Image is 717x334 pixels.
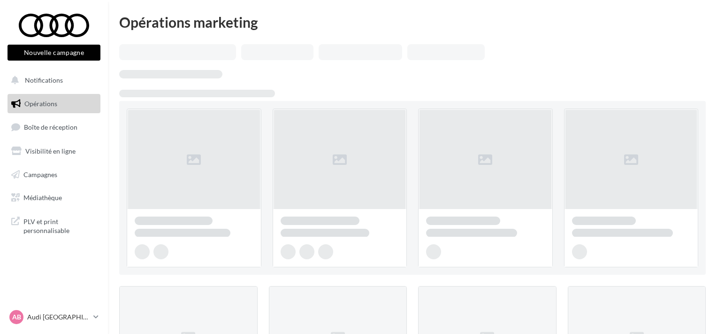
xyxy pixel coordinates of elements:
[6,94,102,114] a: Opérations
[12,312,21,322] span: AB
[6,188,102,208] a: Médiathèque
[6,165,102,185] a: Campagnes
[6,141,102,161] a: Visibilité en ligne
[6,70,99,90] button: Notifications
[27,312,90,322] p: Audi [GEOGRAPHIC_DATA]
[25,147,76,155] span: Visibilité en ligne
[23,170,57,178] span: Campagnes
[6,117,102,137] a: Boîte de réception
[8,45,100,61] button: Nouvelle campagne
[8,308,100,326] a: AB Audi [GEOGRAPHIC_DATA]
[24,123,77,131] span: Boîte de réception
[23,194,62,202] span: Médiathèque
[23,215,97,235] span: PLV et print personnalisable
[24,100,57,108] span: Opérations
[25,76,63,84] span: Notifications
[6,211,102,239] a: PLV et print personnalisable
[119,15,706,29] div: Opérations marketing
